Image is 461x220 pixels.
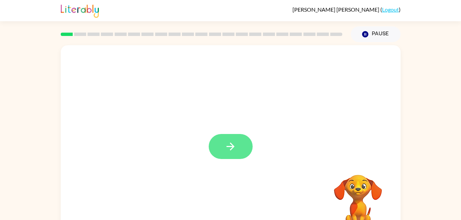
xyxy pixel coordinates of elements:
[382,6,399,13] a: Logout
[351,26,401,42] button: Pause
[292,6,380,13] span: [PERSON_NAME] [PERSON_NAME]
[61,3,99,18] img: Literably
[292,6,401,13] div: ( )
